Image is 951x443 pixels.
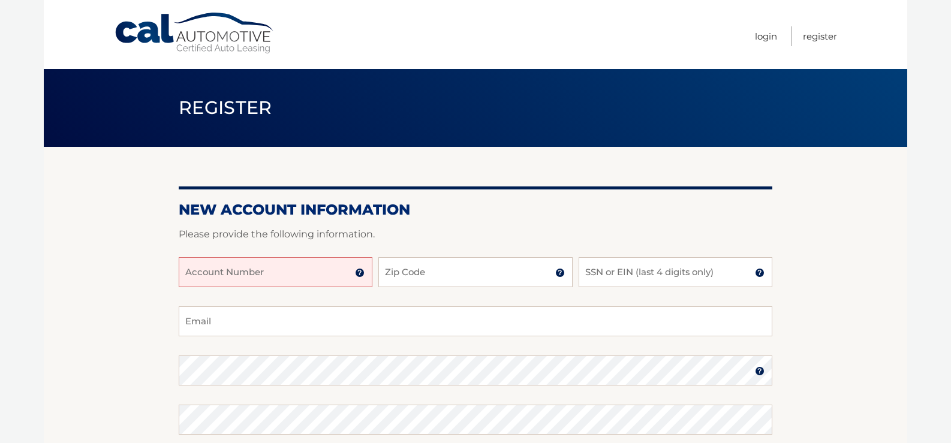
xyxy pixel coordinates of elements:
[179,97,272,119] span: Register
[114,12,276,55] a: Cal Automotive
[179,257,372,287] input: Account Number
[555,268,565,278] img: tooltip.svg
[755,366,765,376] img: tooltip.svg
[355,268,365,278] img: tooltip.svg
[755,26,777,46] a: Login
[179,201,772,219] h2: New Account Information
[179,306,772,336] input: Email
[378,257,572,287] input: Zip Code
[179,226,772,243] p: Please provide the following information.
[803,26,837,46] a: Register
[755,268,765,278] img: tooltip.svg
[579,257,772,287] input: SSN or EIN (last 4 digits only)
